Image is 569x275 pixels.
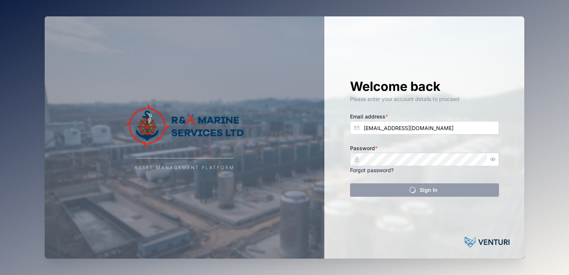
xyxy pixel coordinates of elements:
h1: Welcome back [350,78,499,95]
img: Powered by: Venturi [465,235,509,250]
label: Email address [350,113,388,121]
label: Password [350,144,378,152]
a: Forgot password? [350,167,394,173]
div: Please enter your account details to proceed [350,95,499,103]
img: Company Logo [110,104,259,148]
div: Asset Management Platform [134,164,235,171]
input: Enter your email [350,121,499,135]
